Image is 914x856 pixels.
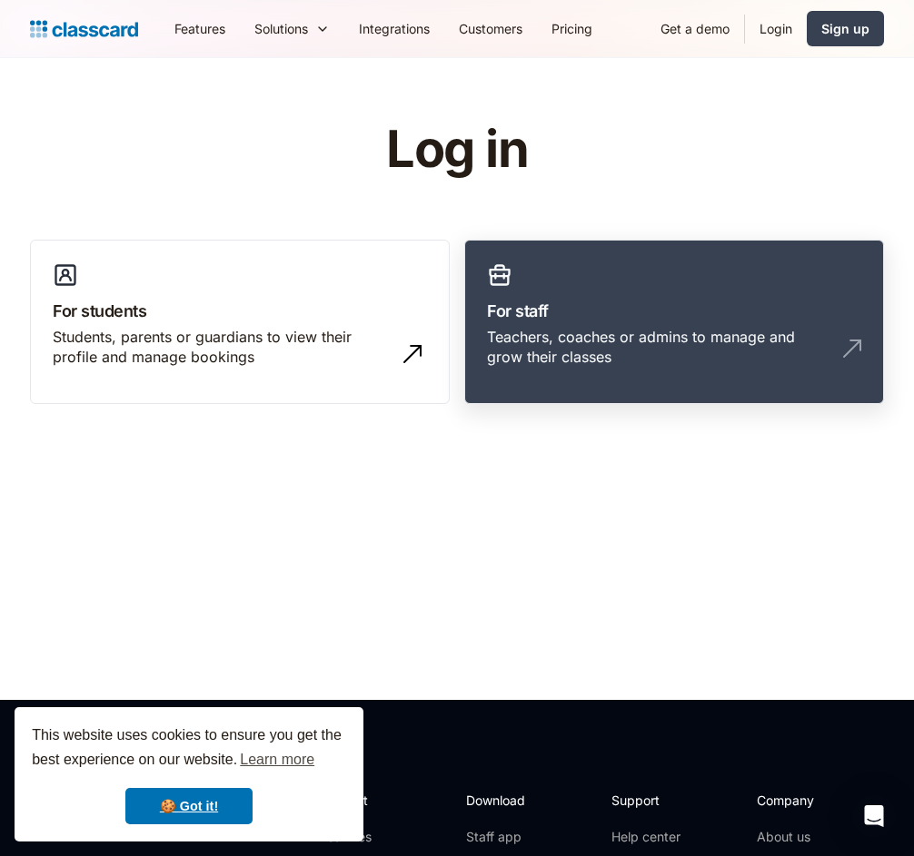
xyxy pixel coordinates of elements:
[611,828,685,846] a: Help center
[53,327,391,368] div: Students, parents or guardians to view their profile and manage bookings
[611,791,685,810] h2: Support
[53,299,427,323] h3: For students
[821,19,869,38] div: Sign up
[466,828,541,846] a: Staff app
[444,8,537,49] a: Customers
[321,791,418,810] h2: Product
[757,828,878,846] a: About us
[487,327,825,368] div: Teachers, coaches or admins to manage and grow their classes
[240,8,344,49] div: Solutions
[757,791,878,810] h2: Company
[125,788,253,824] a: dismiss cookie message
[344,8,444,49] a: Integrations
[852,794,896,838] div: Open Intercom Messenger
[745,8,807,49] a: Login
[237,746,317,773] a: learn more about cookies
[807,11,884,46] a: Sign up
[646,8,744,49] a: Get a demo
[30,16,138,42] a: Logo
[537,8,607,49] a: Pricing
[464,240,884,405] a: For staffTeachers, coaches or admins to manage and grow their classes
[169,122,746,178] h1: Log in
[15,707,363,841] div: cookieconsent
[321,828,418,846] a: Features
[466,791,541,810] h2: Download
[32,724,346,773] span: This website uses cookies to ensure you get the best experience on our website.
[160,8,240,49] a: Features
[254,19,308,38] div: Solutions
[30,240,450,405] a: For studentsStudents, parents or guardians to view their profile and manage bookings
[487,299,861,323] h3: For staff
